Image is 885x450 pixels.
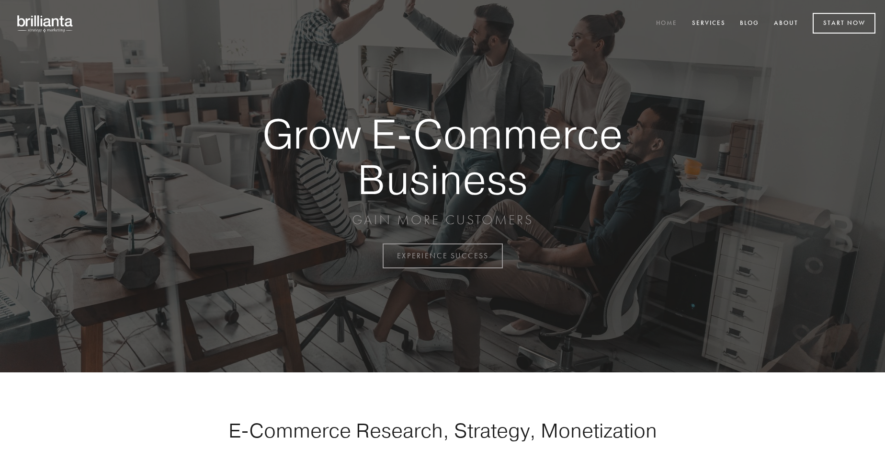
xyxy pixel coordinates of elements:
a: Services [686,16,732,32]
strong: Grow E-Commerce Business [229,111,656,202]
a: Start Now [813,13,875,34]
img: brillianta - research, strategy, marketing [10,10,81,37]
p: GAIN MORE CUSTOMERS [229,211,656,229]
a: About [768,16,805,32]
h1: E-Commerce Research, Strategy, Monetization [198,418,687,442]
a: Blog [734,16,765,32]
a: Home [650,16,683,32]
a: EXPERIENCE SUCCESS [383,243,503,268]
